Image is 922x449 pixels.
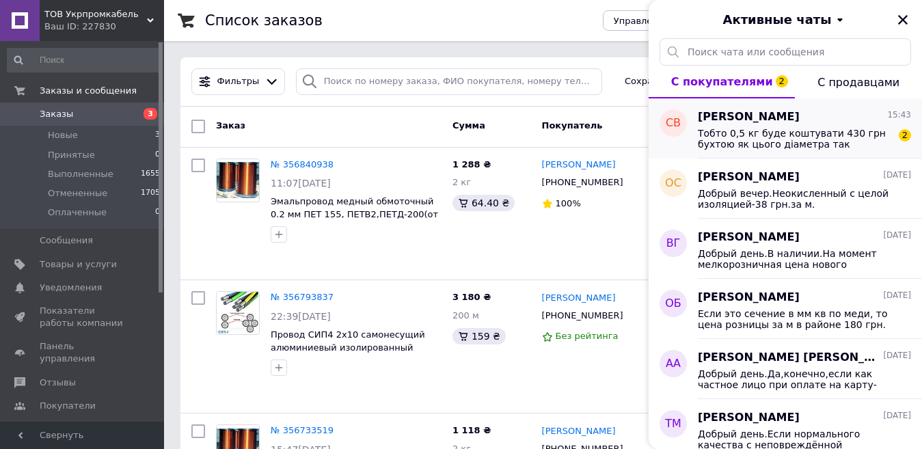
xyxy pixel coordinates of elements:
[48,187,107,200] span: Отмененные
[452,177,471,187] span: 2 кг
[452,159,491,169] span: 1 288 ₴
[698,410,800,426] span: [PERSON_NAME]
[141,187,160,200] span: 1705
[698,368,892,390] span: Добрый день.Да,конечно,если как частное лицо при оплате на карту- мелкорозничная цена-765 грн.за ...
[48,168,113,180] span: Выполненные
[723,11,832,29] span: Активные чаты
[216,291,260,335] a: Фото товару
[452,310,479,321] span: 200 м
[217,292,259,334] img: Фото товару
[40,258,117,271] span: Товары и услуги
[205,12,323,29] h1: Список заказов
[48,149,95,161] span: Принятые
[217,75,260,88] span: Фильтры
[649,66,795,98] button: С покупателями2
[216,120,245,131] span: Заказ
[44,21,164,33] div: Ваш ID: 227830
[452,120,485,131] span: Сумма
[883,290,911,301] span: [DATE]
[887,109,911,121] span: 15:43
[40,108,73,120] span: Заказы
[539,307,626,325] div: [PHONE_NUMBER]
[698,188,892,210] span: Добрый вечер.Неокисленный с целой изоляцией-38 грн.за м.
[698,248,892,270] span: Добрый день.В наличии.На момент мелкорозничная цена нового неокисленного 95 грн. за м
[556,198,581,208] span: 100%
[271,311,331,322] span: 22:39[DATE]
[296,68,602,95] input: Поиск по номеру заказа, ФИО покупателя, номеру телефона, Email, номеру накладной
[665,296,681,312] span: ОБ
[556,331,619,341] span: Без рейтинга
[452,328,506,344] div: 159 ₴
[614,16,721,26] span: Управление статусами
[40,305,126,329] span: Показатели работы компании
[40,85,137,97] span: Заказы и сообщения
[698,290,800,305] span: [PERSON_NAME]
[666,236,681,251] span: ВГ
[776,75,788,87] span: 2
[698,128,892,150] span: Тобто 0,5 кг буде коштувати 430 грн бухтою як цього діаметра так наприклад і 0,2 мм або 0,5?
[40,400,96,412] span: Покупатели
[217,162,259,198] img: Фото товару
[40,282,102,294] span: Уведомления
[542,425,616,438] a: [PERSON_NAME]
[452,292,491,302] span: 3 180 ₴
[883,350,911,362] span: [DATE]
[144,108,157,120] span: 3
[649,159,922,219] button: ОС[PERSON_NAME][DATE]Добрый вечер.Неокисленный с целой изоляцией-38 грн.за м.
[895,12,911,28] button: Закрыть
[40,234,93,247] span: Сообщения
[44,8,147,21] span: ТОВ Укрпромкабель
[698,230,800,245] span: [PERSON_NAME]
[649,219,922,279] button: ВГ[PERSON_NAME][DATE]Добрый день.В наличии.На момент мелкорозничная цена нового неокисленного 95 ...
[542,159,616,172] a: [PERSON_NAME]
[666,115,681,131] span: СВ
[899,129,911,141] span: 2
[649,98,922,159] button: СВ[PERSON_NAME]15:43Тобто 0,5 кг буде коштувати 430 грн бухтою як цього діаметра так наприклад і ...
[666,356,681,372] span: АА
[271,425,334,435] a: № 356733519
[539,174,626,191] div: [PHONE_NUMBER]
[271,292,334,302] a: № 356793837
[698,350,880,366] span: [PERSON_NAME] [PERSON_NAME]
[271,196,438,232] a: Эмальпровод медный обмоточный 0.2 мм ПЕТ 155, ПЕТВ2,ПЕТД-200(от 0.5 кг)
[155,129,160,141] span: 3
[671,75,773,88] span: С покупателями
[698,169,800,185] span: [PERSON_NAME]
[698,308,892,330] span: Если это сечение в мм кв по меди, то цена розницы за м в районе 180 грн. за м. Если подходит, пиш...
[603,10,732,31] button: Управление статусами
[271,159,334,169] a: № 356840938
[649,279,922,339] button: ОБ[PERSON_NAME][DATE]Если это сечение в мм кв по меди, то цена розницы за м в районе 180 грн. за ...
[665,176,681,191] span: ОС
[271,329,425,353] a: Провод СИП4 2х10 самонесущий алюминиевый изолированный
[660,38,911,66] input: Поиск чата или сообщения
[155,206,160,219] span: 0
[625,75,736,88] span: Сохраненные фильтры:
[48,129,78,141] span: Новые
[40,377,76,389] span: Отзывы
[271,178,331,189] span: 11:07[DATE]
[687,11,884,29] button: Активные чаты
[665,416,681,432] span: ТМ
[452,425,491,435] span: 1 118 ₴
[649,339,922,399] button: АА[PERSON_NAME] [PERSON_NAME][DATE]Добрый день.Да,конечно,если как частное лицо при оплате на кар...
[155,149,160,161] span: 0
[452,195,515,211] div: 64.40 ₴
[698,109,800,125] span: [PERSON_NAME]
[883,410,911,422] span: [DATE]
[817,76,899,89] span: С продавцами
[795,66,922,98] button: С продавцами
[7,48,161,72] input: Поиск
[48,206,107,219] span: Оплаченные
[883,169,911,181] span: [DATE]
[542,120,603,131] span: Покупатель
[883,230,911,241] span: [DATE]
[40,340,126,365] span: Панель управления
[216,159,260,202] a: Фото товару
[141,168,160,180] span: 1655
[542,292,616,305] a: [PERSON_NAME]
